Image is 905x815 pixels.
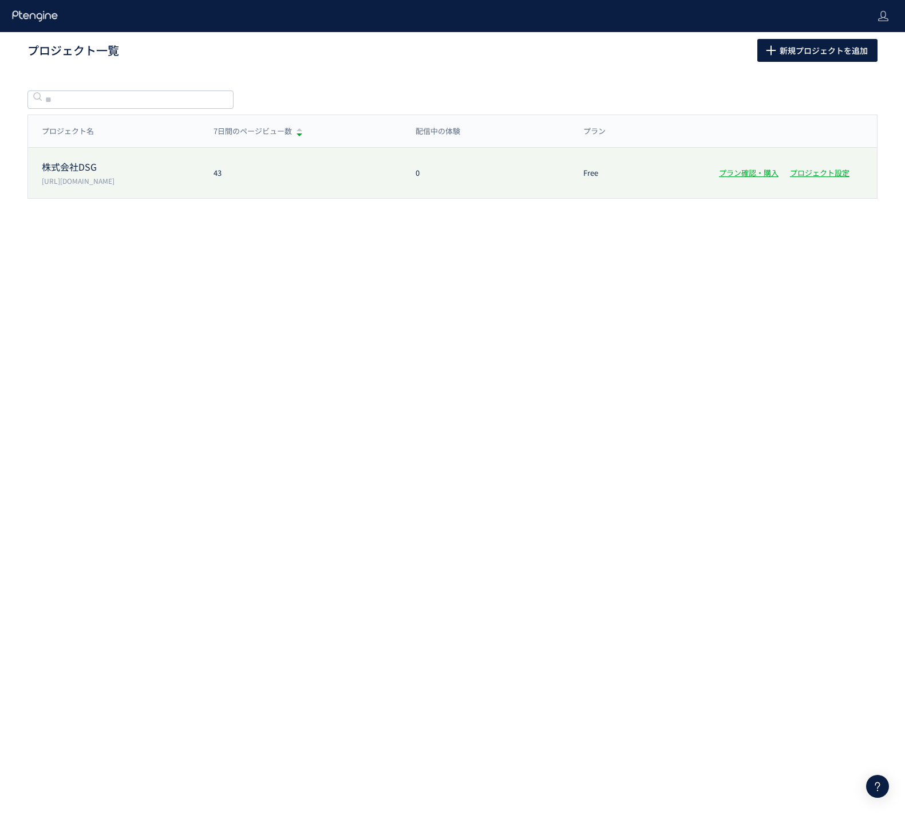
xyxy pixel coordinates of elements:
a: プロジェクト設定 [790,167,849,178]
div: 43 [200,168,402,179]
h1: プロジェクト一覧 [27,42,732,59]
button: 新規プロジェクトを追加 [757,39,878,62]
span: 新規プロジェクトを追加 [780,39,868,62]
div: 0 [402,168,570,179]
span: プラン [583,126,606,137]
a: プラン確認・購入 [719,167,778,178]
div: Free [570,168,705,179]
p: 株式会社DSG [42,160,200,174]
span: 配信中の体験 [416,126,460,137]
span: 7日間のページビュー数 [214,126,292,137]
p: https://ds-g.co.jp/scan/ [42,176,200,186]
span: プロジェクト名 [42,126,94,137]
